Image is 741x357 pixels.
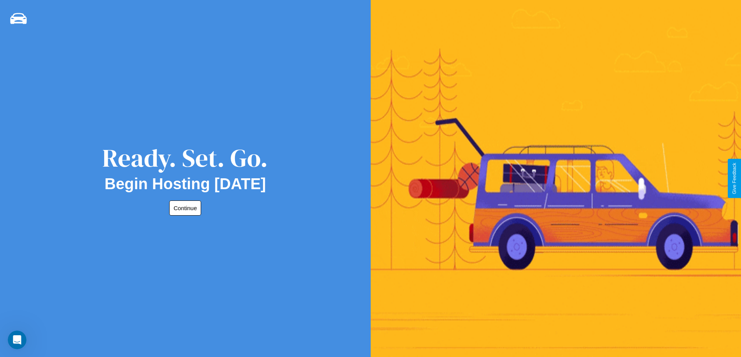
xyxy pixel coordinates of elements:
div: Give Feedback [732,163,737,194]
div: Ready. Set. Go. [102,141,268,175]
h2: Begin Hosting [DATE] [105,175,266,193]
iframe: Intercom live chat [8,331,26,349]
button: Continue [169,200,201,216]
